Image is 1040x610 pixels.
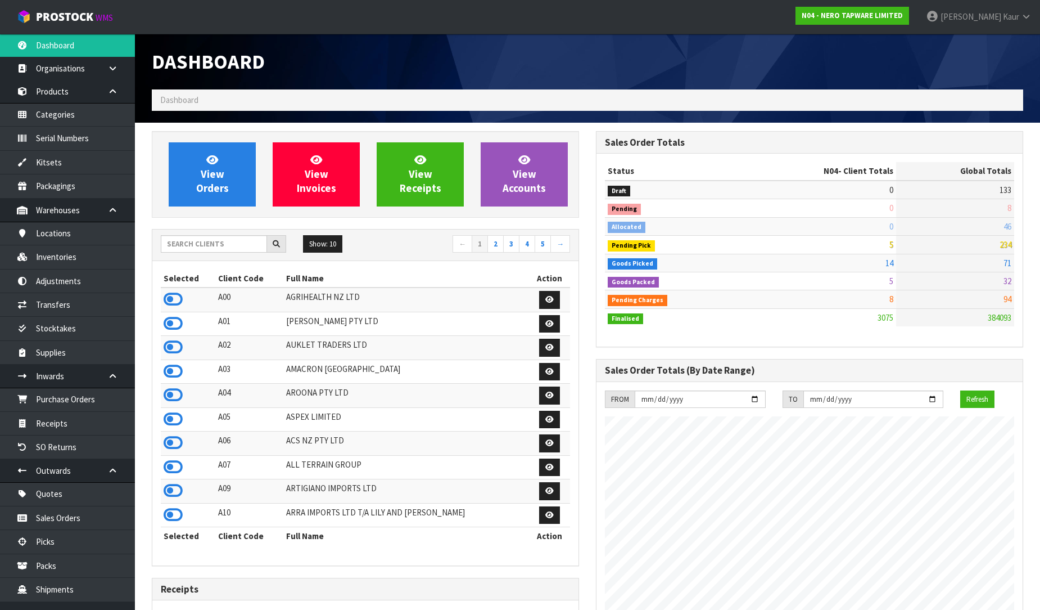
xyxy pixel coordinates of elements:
button: Refresh [960,391,994,409]
span: [PERSON_NAME] [940,11,1001,22]
td: A02 [215,336,283,360]
th: Client Code [215,270,283,288]
span: 3075 [878,312,893,323]
span: Dashboard [152,49,265,74]
nav: Page navigation [374,235,570,255]
td: ACS NZ PTY LTD [283,432,529,456]
span: 5 [889,239,893,250]
span: 8 [1007,203,1011,213]
th: Global Totals [896,162,1014,180]
td: ARRA IMPORTS LTD T/A LILY AND [PERSON_NAME] [283,503,529,527]
span: 94 [1003,294,1011,304]
input: Search clients [161,235,267,253]
span: Pending Pick [608,240,655,252]
th: Action [529,270,570,288]
td: A06 [215,432,283,456]
span: 46 [1003,221,1011,232]
span: Pending [608,204,641,215]
td: AMACRON [GEOGRAPHIC_DATA] [283,360,529,384]
span: View Orders [196,153,229,195]
div: TO [783,391,803,409]
span: Goods Picked [608,258,657,270]
span: Kaur [1003,11,1019,22]
a: N04 - NERO TAPWARE LIMITED [795,7,909,25]
a: 2 [487,235,504,253]
span: Draft [608,186,630,197]
span: View Invoices [297,153,336,195]
a: ViewOrders [169,142,256,207]
div: FROM [605,391,635,409]
a: 4 [519,235,535,253]
th: Selected [161,527,215,545]
a: ViewAccounts [481,142,568,207]
span: Dashboard [160,95,198,105]
span: 0 [889,203,893,213]
span: Finalised [608,313,643,325]
strong: N04 - NERO TAPWARE LIMITED [802,11,903,20]
a: ← [453,235,472,253]
td: [PERSON_NAME] PTY LTD [283,312,529,336]
a: 3 [503,235,519,253]
th: Action [529,527,570,545]
span: N04 [824,165,838,176]
button: Show: 10 [303,235,342,253]
td: A04 [215,384,283,408]
th: Full Name [283,527,529,545]
span: View Receipts [400,153,441,195]
td: A07 [215,455,283,479]
span: ProStock [36,10,93,24]
th: Client Code [215,527,283,545]
a: ViewInvoices [273,142,360,207]
span: 384093 [988,312,1011,323]
span: 71 [1003,258,1011,268]
span: View Accounts [503,153,546,195]
a: 1 [472,235,488,253]
span: 234 [1000,239,1011,250]
th: Status [605,162,740,180]
span: 32 [1003,276,1011,286]
td: A10 [215,503,283,527]
td: A09 [215,479,283,504]
th: - Client Totals [740,162,896,180]
td: A01 [215,312,283,336]
span: 0 [889,185,893,195]
td: A05 [215,407,283,432]
td: A00 [215,288,283,312]
td: AROONA PTY LTD [283,384,529,408]
span: Pending Charges [608,295,667,306]
td: ASPEX LIMITED [283,407,529,432]
span: 14 [885,258,893,268]
th: Full Name [283,270,529,288]
span: 0 [889,221,893,232]
span: 133 [1000,185,1011,195]
a: → [550,235,570,253]
h3: Sales Order Totals (By Date Range) [605,365,1014,376]
span: 8 [889,294,893,304]
td: ALL TERRAIN GROUP [283,455,529,479]
span: Allocated [608,222,645,233]
a: ViewReceipts [377,142,464,207]
td: AUKLET TRADERS LTD [283,336,529,360]
small: WMS [96,12,113,23]
span: Goods Packed [608,277,659,288]
td: A03 [215,360,283,384]
td: AGRIHEALTH NZ LTD [283,288,529,312]
a: 5 [535,235,551,253]
h3: Sales Order Totals [605,137,1014,148]
h3: Receipts [161,584,570,595]
td: ARTIGIANO IMPORTS LTD [283,479,529,504]
th: Selected [161,270,215,288]
span: 5 [889,276,893,286]
img: cube-alt.png [17,10,31,24]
